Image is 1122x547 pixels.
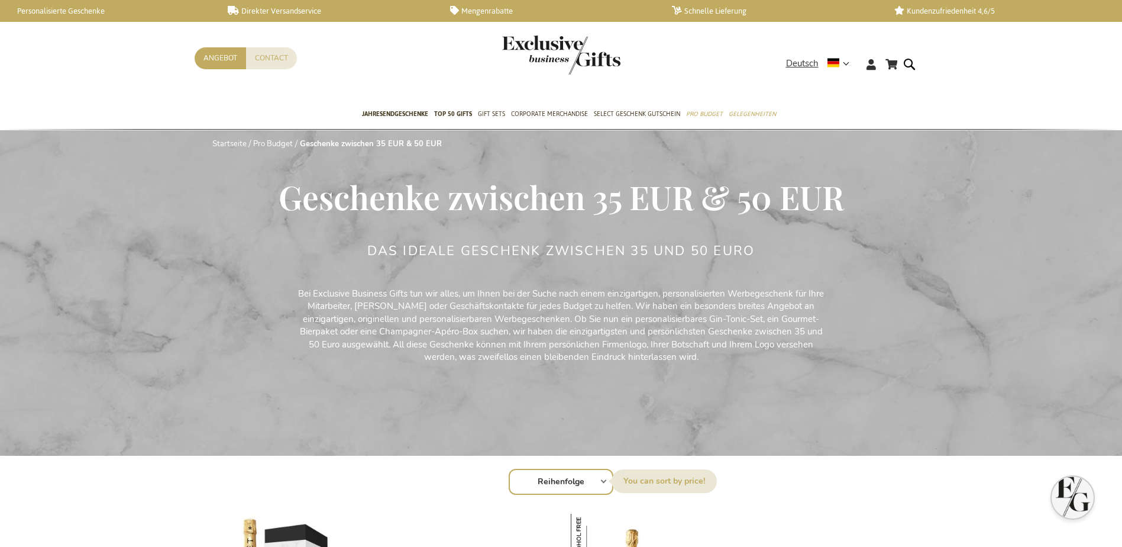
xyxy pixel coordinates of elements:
[894,6,1097,16] a: Kundenzufriedenheit 4,6/5
[502,36,561,75] a: store logo
[478,108,505,120] span: Gift Sets
[502,36,620,75] img: Exclusive Business gifts logo
[511,108,588,120] span: Corporate Merchandise
[612,469,717,493] label: Sortieren nach
[279,175,844,218] span: Geschenke zwischen 35 EUR & 50 EUR
[228,6,431,16] a: Direkter Versandservice
[672,6,875,16] a: Schnelle Lieferung
[434,108,472,120] span: TOP 50 Gifts
[212,139,247,149] a: Startseite
[450,6,653,16] a: Mengenrabatte
[195,47,246,69] a: Angebot
[786,57,819,70] span: Deutsch
[367,244,755,258] h2: Das ideale Geschenk zwischen 35 und 50 Euro
[6,6,209,16] a: Personalisierte Geschenke
[786,57,857,70] div: Deutsch
[594,108,680,120] span: Select Geschenk Gutschein
[295,288,827,364] p: Bei Exclusive Business Gifts tun wir alles, um Ihnen bei der Suche nach einem einzigartigen, pers...
[300,139,442,149] strong: Geschenke zwischen 35 EUR & 50 EUR
[253,139,293,149] a: Pro Budget
[729,108,776,120] span: Gelegenheiten
[362,108,428,120] span: Jahresendgeschenke
[686,108,723,120] span: Pro Budget
[246,47,297,69] a: Contact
